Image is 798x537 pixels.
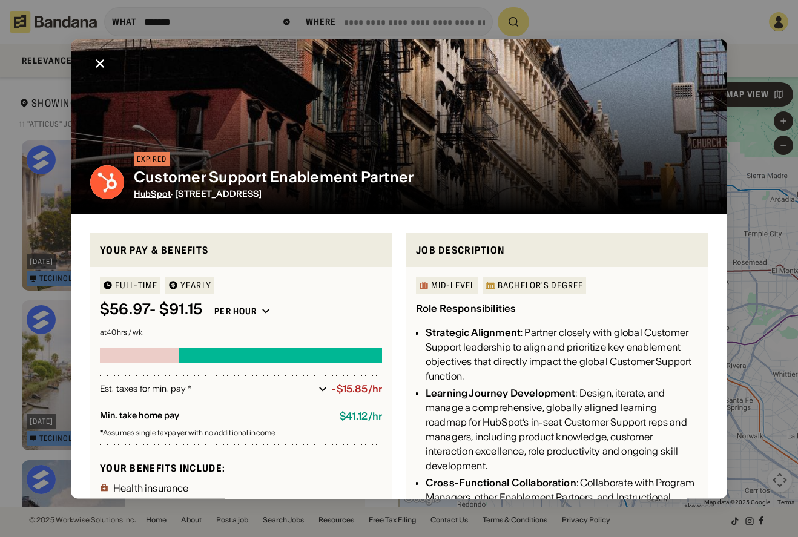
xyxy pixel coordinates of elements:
div: Role Responsibilities [416,302,516,314]
div: Strategic Alignment [426,326,521,338]
div: Min. take home pay [100,410,330,422]
div: at 40 hrs / wk [100,329,382,336]
div: Per hour [214,306,257,317]
div: : Partner closely with global Customer Support leadership to align and prioritize key enablement ... [426,325,698,383]
div: · [STREET_ADDRESS] [134,188,698,199]
div: EXPIRED [137,155,167,162]
div: Bachelor's Degree [498,281,583,289]
div: Your pay & benefits [100,242,382,257]
div: : Collaborate with Program Managers, other Enablement Partners, and Instructional Design to deliv... [426,475,698,533]
a: HubSpot [134,188,171,199]
div: Learning Journey Development [426,387,575,399]
div: Cross-Functional Collaboration [426,476,576,489]
div: Job Description [416,242,698,257]
div: $ 41.12 / hr [340,410,382,422]
div: : Design, iterate, and manage a comprehensive, globally aligned learning roadmap for HubSpot’s in... [426,386,698,473]
div: Customer Support Enablement Partner [134,168,698,186]
div: YEARLY [180,281,211,289]
div: Your benefits include: [100,461,382,474]
div: Health insurance [113,483,189,492]
img: HubSpot logo [90,165,124,199]
div: Assumes single taxpayer with no additional income [100,429,382,437]
div: Mid-Level [431,281,475,289]
div: Full-time [115,281,157,289]
div: Est. taxes for min. pay * [100,383,314,395]
div: $ 56.97 - $91.15 [100,301,202,318]
div: -$15.85/hr [332,383,382,395]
